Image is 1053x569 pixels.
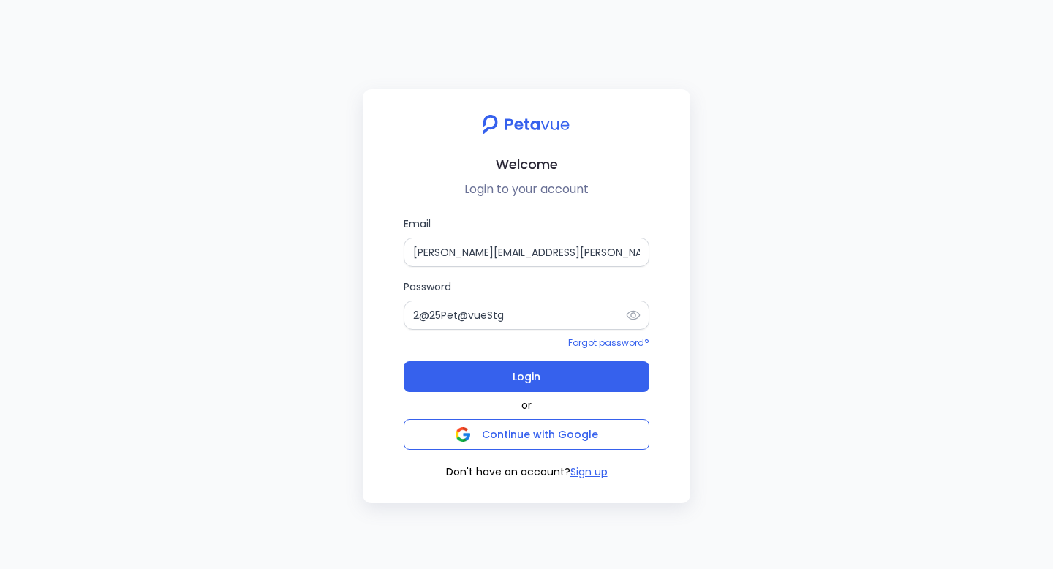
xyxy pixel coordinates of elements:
span: Login [513,366,540,387]
span: or [521,398,532,413]
span: Don't have an account? [446,464,570,480]
img: petavue logo [473,107,579,142]
label: Password [404,279,649,330]
h2: Welcome [374,154,679,175]
button: Login [404,361,649,392]
button: Sign up [570,464,608,480]
input: Email [404,238,649,267]
p: Login to your account [374,181,679,198]
input: Password [404,301,649,330]
a: Forgot password? [568,336,649,349]
span: Continue with Google [482,427,598,442]
button: Continue with Google [404,419,649,450]
label: Email [404,216,649,267]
